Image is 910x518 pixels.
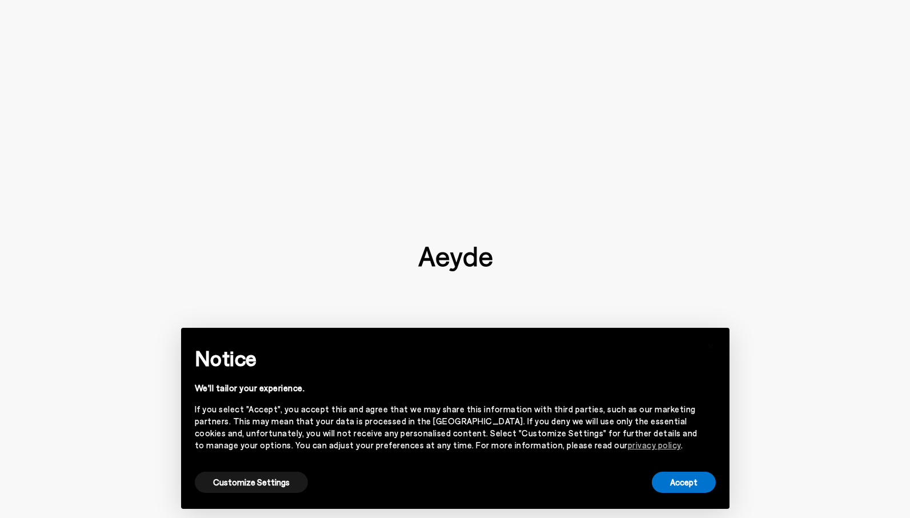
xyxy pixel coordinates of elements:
div: We'll tailor your experience. [195,382,697,394]
span: × [707,336,715,353]
button: Customize Settings [195,472,308,493]
button: Accept [652,472,716,493]
button: Close this notice [697,331,725,359]
a: privacy policy [628,440,681,450]
div: If you select "Accept", you accept this and agree that we may share this information with third p... [195,403,697,451]
h2: Notice [195,343,697,373]
img: footer-logo.svg [418,247,492,272]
